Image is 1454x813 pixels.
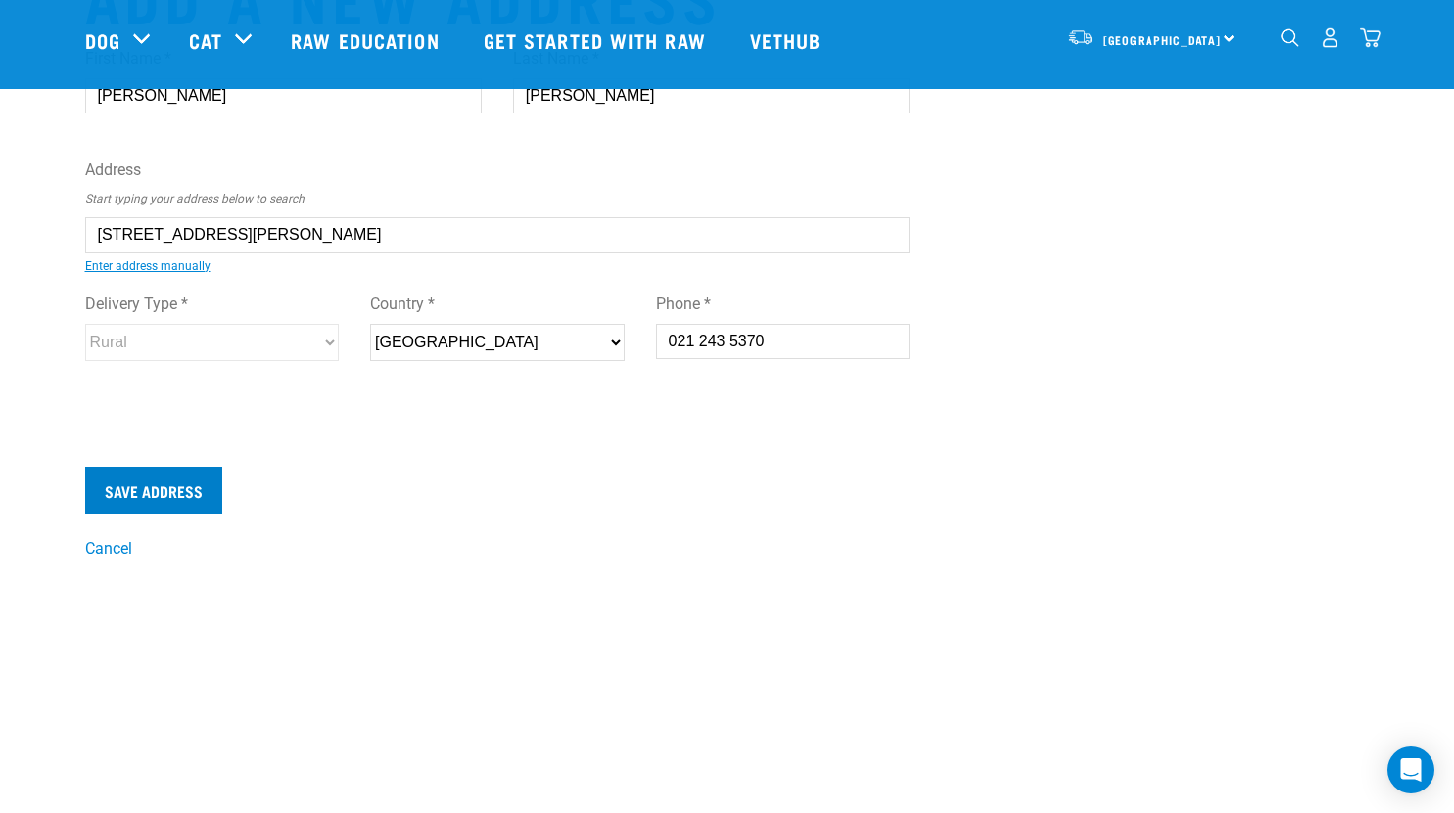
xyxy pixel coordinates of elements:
img: van-moving.png [1067,28,1094,46]
a: Cat [189,25,222,55]
a: Raw Education [271,1,463,79]
label: Phone * [656,293,911,316]
input: Save Address [85,467,222,514]
label: Country * [370,293,625,316]
a: Cancel [85,539,132,558]
a: Enter address manually [85,259,211,273]
a: Dog [85,25,120,55]
img: home-icon-1@2x.png [1281,28,1299,47]
input: e.g. 21 Example Street, Suburb, City [85,217,911,252]
label: Delivery Type * [85,293,340,316]
p: Start typing your address below to search [85,190,911,207]
img: home-icon@2x.png [1360,27,1381,48]
img: user.png [1320,27,1340,48]
a: Vethub [730,1,846,79]
span: [GEOGRAPHIC_DATA] [1103,36,1222,43]
label: Address [85,158,911,182]
div: Open Intercom Messenger [1387,746,1434,793]
a: Get started with Raw [464,1,730,79]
